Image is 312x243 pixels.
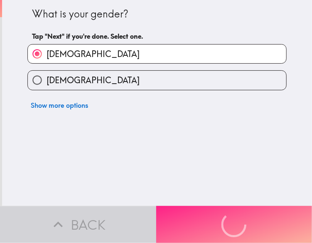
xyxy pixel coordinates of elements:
button: Show more options [27,97,91,114]
div: What is your gender? [32,7,282,21]
span: [DEMOGRAPHIC_DATA] [47,74,140,86]
span: [DEMOGRAPHIC_DATA] [47,48,140,60]
button: [DEMOGRAPHIC_DATA] [28,71,286,89]
h6: Tap "Next" if you're done. Select one. [32,32,282,41]
button: [DEMOGRAPHIC_DATA] [28,45,286,63]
